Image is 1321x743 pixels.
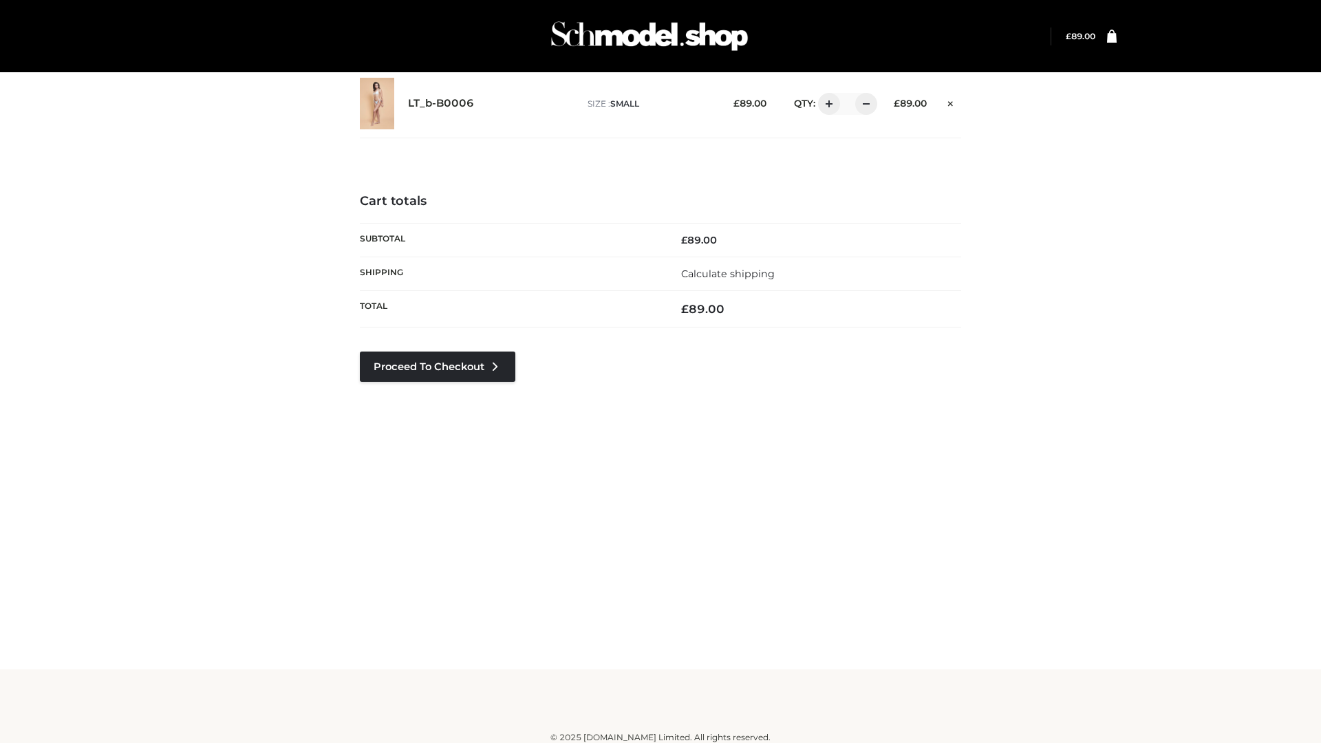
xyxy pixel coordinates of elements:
th: Total [360,291,660,327]
a: Calculate shipping [681,268,775,280]
span: £ [681,234,687,246]
h4: Cart totals [360,194,961,209]
a: Remove this item [941,93,961,111]
p: size : [588,98,712,110]
a: £89.00 [1066,31,1095,41]
span: £ [1066,31,1071,41]
span: £ [681,302,689,316]
bdi: 89.00 [733,98,766,109]
bdi: 89.00 [681,234,717,246]
img: Schmodel Admin 964 [546,9,753,63]
th: Shipping [360,257,660,290]
div: QTY: [780,93,872,115]
span: £ [733,98,740,109]
bdi: 89.00 [1066,31,1095,41]
a: Proceed to Checkout [360,352,515,382]
bdi: 89.00 [894,98,927,109]
bdi: 89.00 [681,302,724,316]
span: SMALL [610,98,639,109]
span: £ [894,98,900,109]
th: Subtotal [360,223,660,257]
a: LT_b-B0006 [408,97,474,110]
